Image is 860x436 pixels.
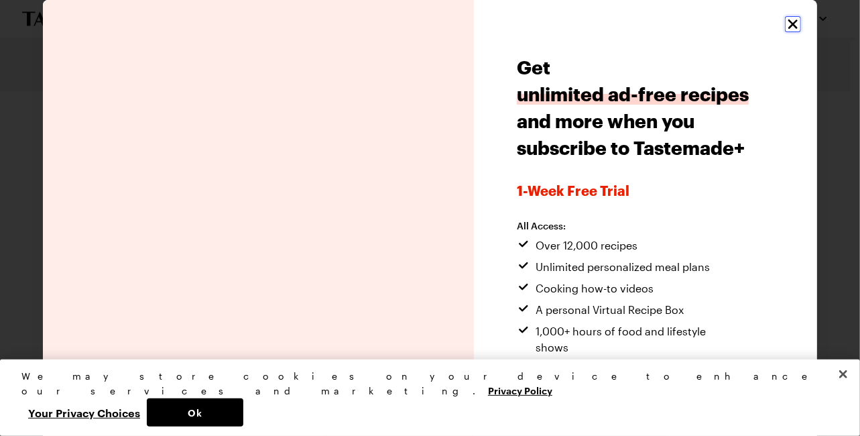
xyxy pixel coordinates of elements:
[21,398,147,427] button: Your Privacy Choices
[147,398,243,427] button: Ok
[536,259,710,275] span: Unlimited personalized meal plans
[536,280,654,296] span: Cooking how-to videos
[517,54,774,161] h1: Get and more when you subscribe to Tastemade+
[21,369,827,427] div: Privacy
[517,182,774,199] span: 1-week Free Trial
[517,220,738,232] h2: All Access:
[828,360,858,389] button: Close
[21,369,827,398] div: We may store cookies on your device to enhance our services and marketing.
[536,302,684,318] span: A personal Virtual Recipe Box
[488,384,552,396] a: More information about your privacy, opens in a new tab
[536,323,738,356] span: 1,000+ hours of food and lifestyle shows
[517,83,749,105] span: unlimited ad-free recipes
[536,237,637,254] span: Over 12,000 recipes
[785,16,801,32] button: Close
